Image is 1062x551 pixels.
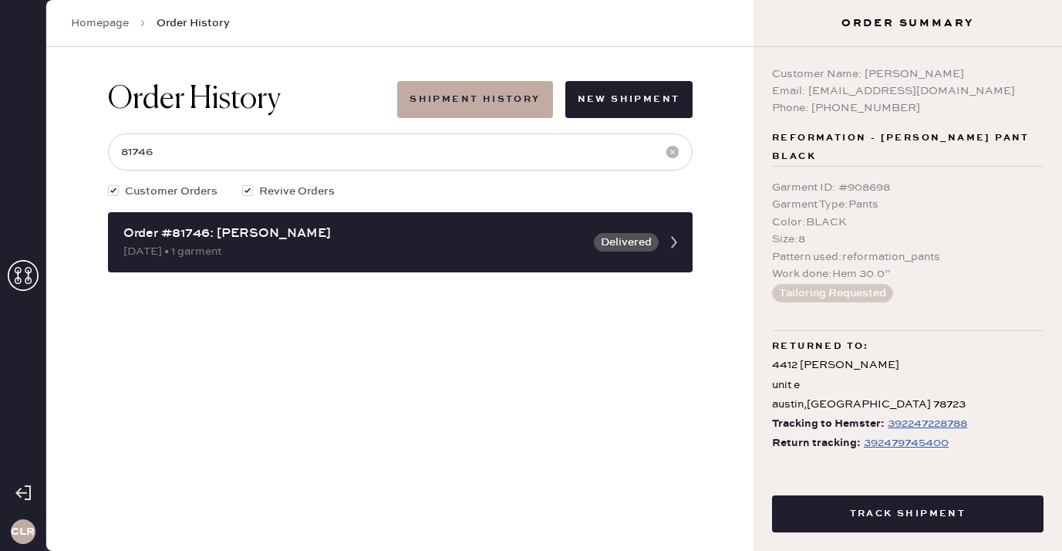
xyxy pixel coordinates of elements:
[864,434,949,452] div: https://www.fedex.com/apps/fedextrack/?tracknumbers=392479745400&cntry_code=US
[123,225,585,243] div: Order #81746: [PERSON_NAME]
[772,214,1043,231] div: Color : BLACK
[885,414,967,434] a: 392247228788
[772,495,1043,532] button: Track Shipment
[125,183,217,200] span: Customer Orders
[772,356,1043,414] div: 4412 [PERSON_NAME] unit e austin , [GEOGRAPHIC_DATA] 78723
[772,284,893,303] button: Tailoring Requested
[565,81,693,118] button: New Shipment
[754,15,1062,31] h3: Order Summary
[108,81,281,118] h1: Order History
[989,482,1055,548] iframe: Front Chat
[772,265,1043,282] div: Work done : Hem 30.0”
[259,183,335,200] span: Revive Orders
[772,100,1043,117] div: Phone: [PHONE_NUMBER]
[888,414,967,433] div: https://www.fedex.com/apps/fedextrack/?tracknumbers=392247228788&cntry_code=US
[71,15,129,31] a: Homepage
[157,15,230,31] span: Order History
[397,81,552,118] button: Shipment History
[772,83,1043,100] div: Email: [EMAIL_ADDRESS][DOMAIN_NAME]
[11,526,35,537] h3: CLR
[772,179,1043,196] div: Garment ID : # 908698
[123,243,585,260] div: [DATE] • 1 garment
[772,129,1043,166] span: Reformation - [PERSON_NAME] Pant BLACK
[772,248,1043,265] div: Pattern used : reformation_pants
[772,505,1043,520] a: Track Shipment
[772,414,885,434] span: Tracking to Hemster:
[772,337,869,356] span: Returned to:
[594,233,659,252] button: Delivered
[772,231,1043,248] div: Size : 8
[108,134,693,171] input: Search by order number, customer name, email or phone number
[772,434,861,453] span: Return tracking:
[861,434,949,453] a: 392479745400
[772,196,1043,213] div: Garment Type : Pants
[772,66,1043,83] div: Customer Name: [PERSON_NAME]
